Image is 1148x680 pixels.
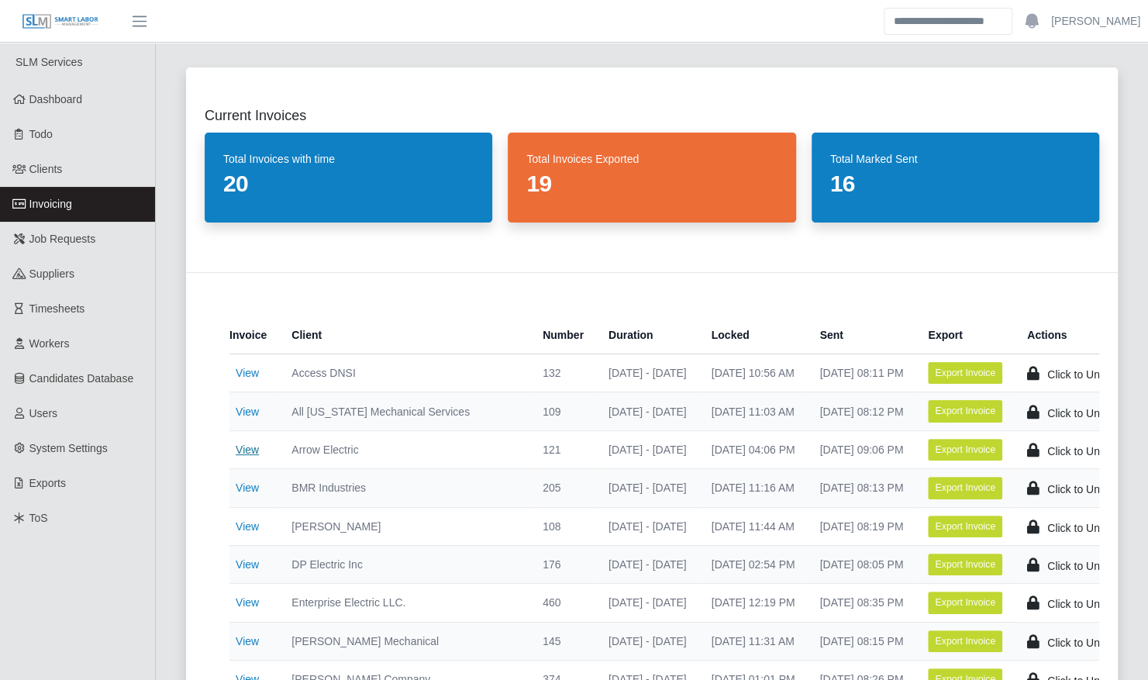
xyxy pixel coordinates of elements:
span: Dashboard [29,93,83,105]
td: [DATE] 10:56 AM [699,354,808,392]
span: Click to Unlock [1047,445,1119,457]
td: [DATE] 08:15 PM [807,622,915,660]
td: 108 [530,507,596,545]
dd: 16 [830,170,1081,198]
td: [DATE] - [DATE] [596,354,699,392]
dt: Total Marked Sent [830,151,1081,167]
button: Export Invoice [928,400,1002,422]
td: [DATE] - [DATE] [596,507,699,545]
td: [DATE] 08:35 PM [807,584,915,622]
span: Click to Unlock [1047,522,1119,534]
td: 109 [530,392,596,430]
button: Export Invoice [928,554,1002,575]
span: Click to Unlock [1047,560,1119,572]
td: BMR Industries [279,469,530,507]
td: 176 [530,545,596,583]
a: View [236,520,259,533]
td: 145 [530,622,596,660]
td: [DATE] 02:54 PM [699,545,808,583]
span: SLM Services [16,56,82,68]
td: [DATE] 08:19 PM [807,507,915,545]
td: [DATE] 09:06 PM [807,430,915,468]
span: Todo [29,128,53,140]
a: View [236,558,259,571]
td: Arrow Electric [279,430,530,468]
th: Export [915,316,1015,354]
td: [DATE] 11:16 AM [699,469,808,507]
td: Access DNSI [279,354,530,392]
button: Export Invoice [928,592,1002,613]
td: [DATE] - [DATE] [596,584,699,622]
a: View [236,596,259,609]
td: [DATE] 08:12 PM [807,392,915,430]
td: [DATE] - [DATE] [596,392,699,430]
dt: Total Invoices Exported [526,151,777,167]
input: Search [884,8,1012,35]
img: SLM Logo [22,13,99,30]
span: Click to Unlock [1047,637,1119,649]
span: Users [29,407,58,419]
td: [DATE] 11:31 AM [699,622,808,660]
button: Export Invoice [928,477,1002,499]
td: [DATE] 08:11 PM [807,354,915,392]
a: [PERSON_NAME] [1051,13,1140,29]
th: Invoice [229,316,279,354]
span: System Settings [29,442,108,454]
th: Number [530,316,596,354]
td: [DATE] 11:44 AM [699,507,808,545]
td: All [US_STATE] Mechanical Services [279,392,530,430]
td: 132 [530,354,596,392]
dd: 20 [223,170,474,198]
th: Duration [596,316,699,354]
td: [DATE] 08:05 PM [807,545,915,583]
td: DP Electric Inc [279,545,530,583]
span: Click to Unlock [1047,368,1119,381]
span: Exports [29,477,66,489]
button: Export Invoice [928,630,1002,652]
td: [DATE] - [DATE] [596,545,699,583]
span: Click to Unlock [1047,407,1119,419]
a: View [236,444,259,456]
th: Client [279,316,530,354]
span: Suppliers [29,268,74,280]
dt: Total Invoices with time [223,151,474,167]
h2: Current Invoices [205,105,1099,126]
td: [DATE] - [DATE] [596,430,699,468]
span: ToS [29,512,48,524]
span: Timesheets [29,302,85,315]
span: Click to Unlock [1047,483,1119,495]
a: View [236,635,259,647]
td: 205 [530,469,596,507]
th: Locked [699,316,808,354]
td: [DATE] - [DATE] [596,622,699,660]
button: Export Invoice [928,362,1002,384]
span: Job Requests [29,233,96,245]
span: Click to Unlock [1047,598,1119,610]
button: Export Invoice [928,516,1002,537]
td: [PERSON_NAME] [279,507,530,545]
a: View [236,482,259,494]
td: [DATE] - [DATE] [596,469,699,507]
td: [PERSON_NAME] Mechanical [279,622,530,660]
span: Workers [29,337,70,350]
td: [DATE] 12:19 PM [699,584,808,622]
td: [DATE] 08:13 PM [807,469,915,507]
td: [DATE] 04:06 PM [699,430,808,468]
button: Export Invoice [928,439,1002,461]
a: View [236,367,259,379]
td: [DATE] 11:03 AM [699,392,808,430]
a: View [236,406,259,418]
span: Clients [29,163,63,175]
th: Sent [807,316,915,354]
th: Actions [1015,316,1129,354]
td: 460 [530,584,596,622]
span: Candidates Database [29,372,134,385]
td: Enterprise Electric LLC. [279,584,530,622]
td: 121 [530,430,596,468]
span: Invoicing [29,198,72,210]
dd: 19 [526,170,777,198]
